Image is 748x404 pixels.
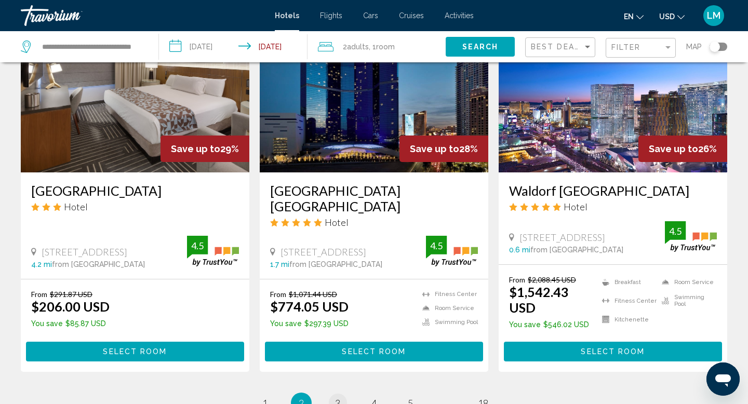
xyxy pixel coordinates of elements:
[504,342,722,361] button: Select Room
[270,183,478,214] a: [GEOGRAPHIC_DATA] [GEOGRAPHIC_DATA]
[260,6,488,172] img: Hotel image
[638,136,727,162] div: 26%
[686,39,702,54] span: Map
[289,260,382,268] span: from [GEOGRAPHIC_DATA]
[308,31,446,62] button: Travelers: 2 adults, 0 children
[597,313,657,326] li: Kitchenette
[171,143,220,154] span: Save up to
[519,232,605,243] span: [STREET_ADDRESS]
[665,221,717,252] img: trustyou-badge.svg
[509,246,530,254] span: 0.6 mi
[320,11,342,20] a: Flights
[280,246,366,258] span: [STREET_ADDRESS]
[446,37,515,56] button: Search
[50,290,92,299] del: $291.87 USD
[325,217,349,228] span: Hotel
[52,260,145,268] span: from [GEOGRAPHIC_DATA]
[161,136,249,162] div: 29%
[26,342,244,361] button: Select Room
[26,344,244,356] a: Select Room
[606,37,676,59] button: Filter
[399,11,424,20] span: Cruises
[21,5,264,26] a: Travorium
[504,344,722,356] a: Select Room
[270,319,302,328] span: You save
[649,143,698,154] span: Save up to
[103,348,167,356] span: Select Room
[399,136,488,162] div: 28%
[417,318,478,327] li: Swimming Pool
[270,319,349,328] p: $297.39 USD
[31,319,110,328] p: $85.87 USD
[509,201,717,212] div: 5 star Hotel
[597,275,657,289] li: Breakfast
[706,362,740,396] iframe: Button to launch messaging window
[417,304,478,313] li: Room Service
[64,201,88,212] span: Hotel
[624,12,634,21] span: en
[597,294,657,307] li: Fitness Center
[509,284,569,315] ins: $1,542.43 USD
[509,183,717,198] a: Waldorf [GEOGRAPHIC_DATA]
[659,12,675,21] span: USD
[564,201,587,212] span: Hotel
[530,246,623,254] span: from [GEOGRAPHIC_DATA]
[624,9,644,24] button: Change language
[528,275,576,284] del: $2,088.45 USD
[270,217,478,228] div: 5 star Hotel
[611,43,641,51] span: Filter
[21,6,249,172] img: Hotel image
[265,344,483,356] a: Select Room
[509,320,541,329] span: You save
[31,299,110,314] ins: $206.00 USD
[702,42,727,51] button: Toggle map
[509,320,597,329] p: $546.02 USD
[657,275,717,289] li: Room Service
[42,246,127,258] span: [STREET_ADDRESS]
[531,43,592,52] mat-select: Sort by
[700,5,727,26] button: User Menu
[531,43,585,51] span: Best Deals
[376,43,395,51] span: Room
[270,290,286,299] span: From
[665,225,686,237] div: 4.5
[31,260,52,268] span: 4.2 mi
[426,239,447,252] div: 4.5
[707,10,720,21] span: LM
[159,31,308,62] button: Check-in date: Nov 19, 2025 Check-out date: Nov 22, 2025
[509,275,525,284] span: From
[31,201,239,212] div: 3 star Hotel
[410,143,459,154] span: Save up to
[499,6,727,172] img: Hotel image
[31,183,239,198] a: [GEOGRAPHIC_DATA]
[343,39,369,54] span: 2
[363,11,378,20] a: Cars
[659,9,685,24] button: Change currency
[347,43,369,51] span: Adults
[426,236,478,266] img: trustyou-badge.svg
[657,294,717,307] li: Swimming Pool
[187,236,239,266] img: trustyou-badge.svg
[31,290,47,299] span: From
[417,290,478,299] li: Fitness Center
[289,290,337,299] del: $1,071.44 USD
[275,11,299,20] a: Hotels
[342,348,406,356] span: Select Room
[270,299,349,314] ins: $774.05 USD
[187,239,208,252] div: 4.5
[445,11,474,20] a: Activities
[462,43,499,51] span: Search
[581,348,645,356] span: Select Room
[270,260,289,268] span: 1.7 mi
[265,342,483,361] button: Select Room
